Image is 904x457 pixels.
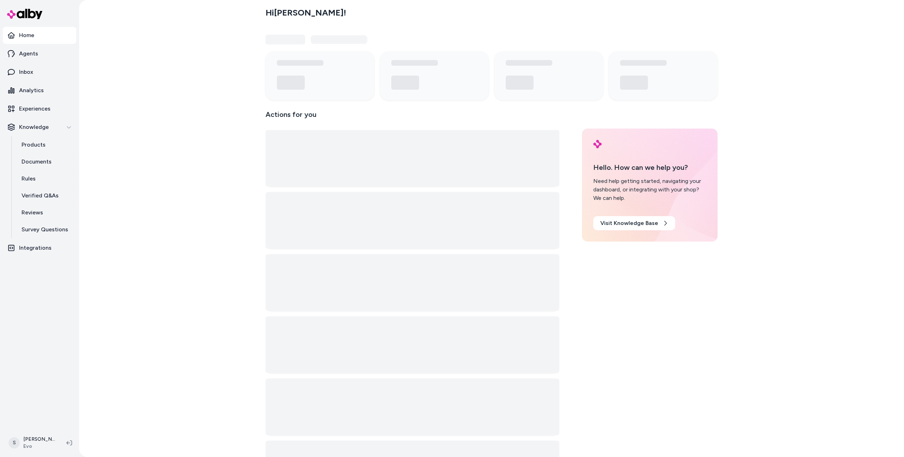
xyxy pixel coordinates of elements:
img: alby Logo [7,9,42,19]
a: Verified Q&As [14,187,76,204]
p: Hello. How can we help you? [593,162,706,173]
p: Experiences [19,105,50,113]
p: Survey Questions [22,225,68,234]
p: Inbox [19,68,33,76]
img: alby Logo [593,140,602,148]
p: Rules [22,174,36,183]
p: Home [19,31,34,40]
a: Analytics [3,82,76,99]
a: Products [14,136,76,153]
p: Agents [19,49,38,58]
a: Rules [14,170,76,187]
a: Inbox [3,64,76,81]
p: Products [22,141,46,149]
a: Integrations [3,239,76,256]
span: S [8,437,20,449]
span: Evo [23,443,55,450]
p: Analytics [19,86,44,95]
p: Knowledge [19,123,49,131]
a: Documents [14,153,76,170]
a: Visit Knowledge Base [593,216,675,230]
p: Verified Q&As [22,191,59,200]
div: Need help getting started, navigating your dashboard, or integrating with your shop? We can help. [593,177,706,202]
p: Reviews [22,208,43,217]
p: [PERSON_NAME] [23,436,55,443]
a: Survey Questions [14,221,76,238]
a: Home [3,27,76,44]
a: Reviews [14,204,76,221]
p: Actions for you [266,109,559,126]
a: Experiences [3,100,76,117]
p: Documents [22,158,52,166]
p: Integrations [19,244,52,252]
h2: Hi [PERSON_NAME] ! [266,7,346,18]
button: S[PERSON_NAME]Evo [4,432,61,454]
button: Knowledge [3,119,76,136]
a: Agents [3,45,76,62]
